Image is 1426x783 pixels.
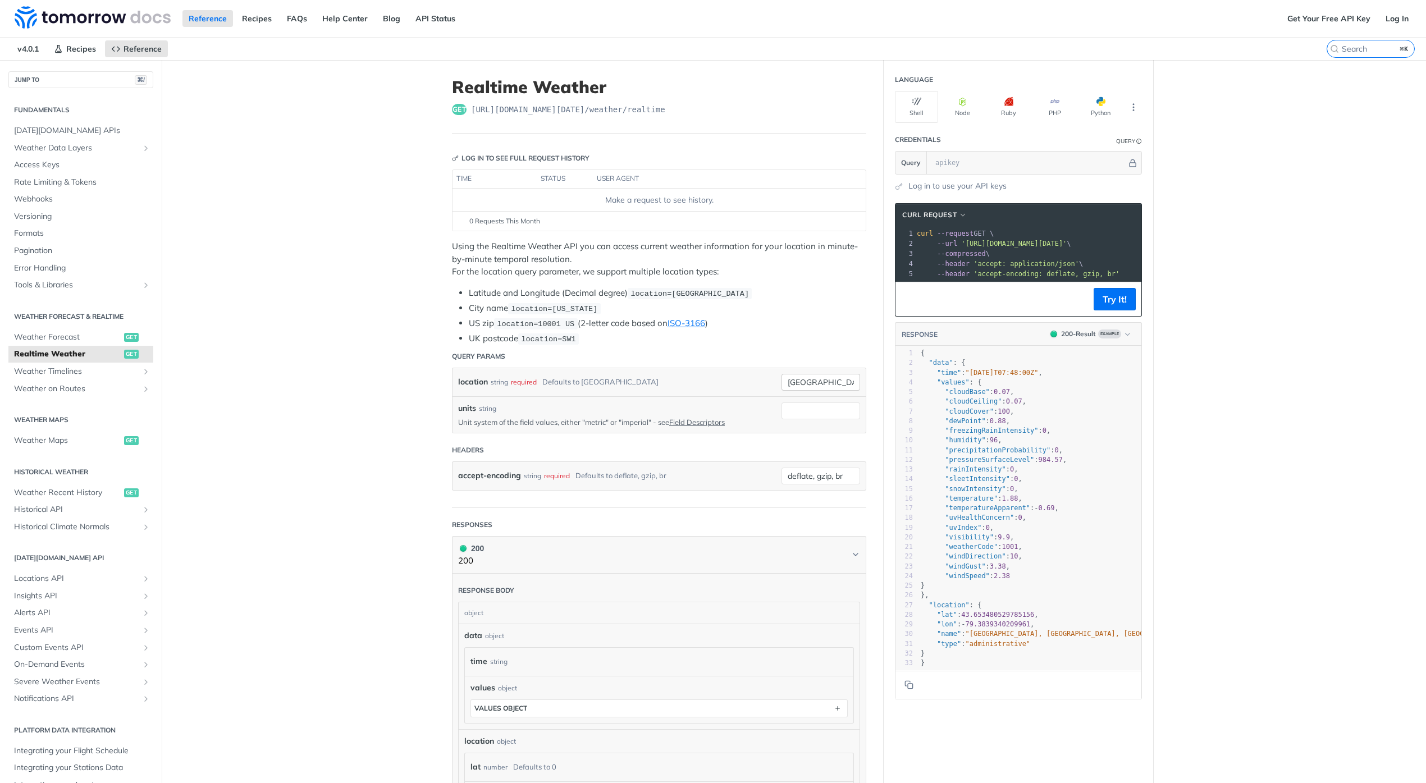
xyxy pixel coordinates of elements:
[8,690,153,707] a: Notifications APIShow subpages for Notifications API
[14,625,139,636] span: Events API
[8,467,153,477] h2: Historical Weather
[14,263,150,274] span: Error Handling
[1043,427,1046,434] span: 0
[14,642,139,653] span: Custom Events API
[1010,465,1014,473] span: 0
[14,762,150,773] span: Integrating your Stations Data
[895,397,913,406] div: 6
[316,10,374,27] a: Help Center
[458,542,484,555] div: 200
[945,562,985,570] span: "windGust"
[917,230,933,237] span: curl
[937,620,957,628] span: "lon"
[945,436,985,444] span: "humidity"
[14,228,150,239] span: Formats
[141,523,150,532] button: Show subpages for Historical Climate Normals
[945,397,1002,405] span: "cloudCeiling"
[1061,329,1096,339] div: 200 - Result
[14,745,150,757] span: Integrating your Flight Schedule
[895,152,927,174] button: Query
[8,122,153,139] a: [DATE][DOMAIN_NAME] APIs
[8,329,153,346] a: Weather Forecastget
[990,562,1006,570] span: 3.38
[14,280,139,291] span: Tools & Libraries
[1034,504,1038,512] span: -
[471,700,847,717] button: values object
[917,260,1083,268] span: \
[917,240,1071,248] span: \
[182,10,233,27] a: Reference
[895,552,913,561] div: 22
[452,445,484,455] div: Headers
[994,572,1010,580] span: 2.38
[491,374,508,390] div: string
[937,378,970,386] span: "values"
[990,417,1006,425] span: 0.88
[8,656,153,673] a: On-Demand EventsShow subpages for On-Demand Events
[895,601,913,610] div: 27
[14,143,139,154] span: Weather Data Layers
[930,152,1127,174] input: apikey
[1079,91,1122,123] button: Python
[1045,328,1136,340] button: 200200-ResultExample
[8,140,153,157] a: Weather Data LayersShow subpages for Weather Data Layers
[990,436,998,444] span: 96
[124,488,139,497] span: get
[901,158,921,168] span: Query
[901,329,938,340] button: RESPONSE
[895,436,913,445] div: 10
[141,592,150,601] button: Show subpages for Insights API
[966,620,1031,628] span: 79.3839340209961
[8,570,153,587] a: Locations APIShow subpages for Locations API
[14,194,150,205] span: Webhooks
[1039,456,1063,464] span: 984.57
[452,351,505,361] div: Query Params
[1330,44,1339,53] svg: Search
[124,333,139,342] span: get
[961,611,1034,619] span: 43.653480529785156
[1054,446,1058,454] span: 0
[945,427,1038,434] span: "freezingRainIntensity"
[14,383,139,395] span: Weather on Routes
[469,332,866,345] li: UK postcode
[452,240,866,278] p: Using the Realtime Weather API you can access current weather information for your location in mi...
[917,230,994,237] span: GET \
[895,426,913,436] div: 9
[8,157,153,173] a: Access Keys
[1281,10,1377,27] a: Get Your Free API Key
[994,388,1010,396] span: 0.07
[895,378,913,387] div: 4
[895,581,913,590] div: 25
[902,210,957,220] span: cURL Request
[8,415,153,425] h2: Weather Maps
[961,620,965,628] span: -
[8,501,153,518] a: Historical APIShow subpages for Historical API
[945,446,1050,454] span: "precipitationProbability"
[8,381,153,397] a: Weather on RoutesShow subpages for Weather on Routes
[236,10,278,27] a: Recipes
[141,626,150,635] button: Show subpages for Events API
[937,611,957,619] span: "lat"
[452,153,589,163] div: Log in to see full request history
[141,505,150,514] button: Show subpages for Historical API
[141,643,150,652] button: Show subpages for Custom Events API
[460,545,467,552] span: 200
[8,553,153,563] h2: [DATE][DOMAIN_NAME] API
[895,484,913,494] div: 15
[921,349,925,357] span: {
[281,10,313,27] a: FAQs
[921,620,1034,628] span: : ,
[14,366,139,377] span: Weather Timelines
[8,208,153,225] a: Versioning
[8,519,153,535] a: Historical Climate NormalsShow subpages for Historical Climate Normals
[908,180,1007,192] a: Log in to use your API keys
[937,369,961,377] span: "time"
[895,465,913,474] div: 13
[937,260,970,268] span: --header
[1006,397,1022,405] span: 0.07
[895,523,913,533] div: 19
[1098,329,1121,338] span: Example
[921,427,1050,434] span: : ,
[921,446,1063,454] span: : ,
[895,620,913,629] div: 29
